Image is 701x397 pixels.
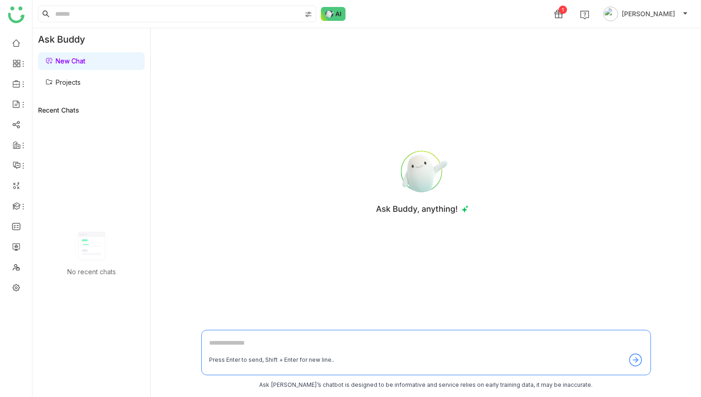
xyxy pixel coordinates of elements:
[321,7,346,21] img: ask-buddy-normal.svg
[45,78,81,86] a: Projects
[603,6,618,21] img: avatar
[201,381,651,390] div: Ask [PERSON_NAME]’s chatbot is designed to be informative and service relies on early training da...
[67,268,116,276] div: No recent chats
[8,6,25,23] img: logo
[38,106,145,114] div: Recent Chats
[305,11,312,18] img: search-type.svg
[601,6,690,21] button: [PERSON_NAME]
[622,9,675,19] span: [PERSON_NAME]
[45,57,85,65] a: New Chat
[559,6,567,14] div: 1
[580,10,589,19] img: help.svg
[209,356,334,365] div: Press Enter to send, Shift + Enter for new line..
[32,28,150,50] div: Ask Buddy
